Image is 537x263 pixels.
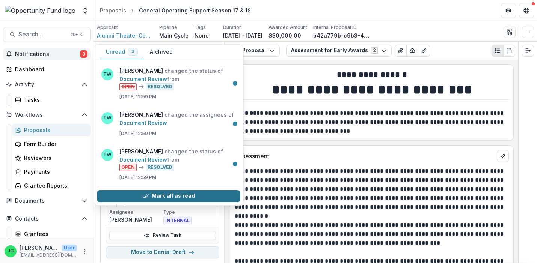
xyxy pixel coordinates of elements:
a: Dashboard [3,63,91,75]
button: Open Workflows [3,109,91,121]
button: Partners [501,3,516,18]
p: $30,000.00 [268,32,301,39]
a: Reviewers [12,152,91,164]
nav: breadcrumb [97,5,254,16]
button: Archived [144,45,179,59]
img: Opportunity Fund logo [5,6,75,15]
button: Assessment for Early Awards2 [286,45,392,57]
p: Main Cycle [159,32,189,39]
div: ⌘ + K [69,30,84,39]
a: Document Review [119,76,167,82]
a: Grantee Reports [12,179,91,192]
p: Assignees [109,209,162,216]
span: Search... [18,31,66,38]
div: Payments [24,168,84,176]
div: Form Builder [24,140,84,148]
button: Edit as form [418,45,430,57]
p: Tags [195,24,206,31]
p: [EMAIL_ADDRESS][DOMAIN_NAME] [20,252,77,258]
button: Unread [100,45,144,59]
p: changed the status of from [119,147,236,171]
span: INTERNAL [163,217,192,224]
p: Awarded Amount [268,24,307,31]
button: Open Activity [3,78,91,90]
div: Jake Goodman [8,249,14,254]
a: Grantees [12,228,91,240]
button: Notifications3 [3,48,91,60]
button: Open Documents [3,195,91,207]
div: General Operating Support Season 17 & 18 [139,6,251,14]
div: Tasks [24,96,84,104]
p: changed the assignees of [119,111,236,127]
p: Applicant [97,24,118,31]
p: None [195,32,209,39]
a: Proposals [97,5,129,16]
p: Assessment [235,152,494,161]
p: User [62,245,77,251]
button: Mark all as read [97,190,240,202]
p: b42a779b-c9b3-4b7a-83ed-e83516ceb308 [313,32,370,39]
p: Duration [223,24,242,31]
p: [PERSON_NAME] [109,216,162,224]
span: 3 [80,50,87,58]
div: Grantee Reports [24,182,84,189]
div: Reviewers [24,154,84,162]
p: changed the status of from [119,67,236,90]
a: Proposals [12,124,91,136]
a: Document Review [119,120,167,126]
button: Open Contacts [3,213,91,225]
button: Get Help [519,3,534,18]
button: Plaintext view [492,45,504,57]
a: Document Review [119,156,167,163]
button: Expand right [522,45,534,57]
button: PDF view [503,45,515,57]
button: Move to Denial Draft [106,246,219,258]
a: Review Task [109,231,216,240]
p: [DATE] - [DATE] [223,32,262,39]
a: Tasks [12,93,91,106]
span: Notifications [15,51,80,57]
span: Activity [15,81,78,88]
p: Pipeline [159,24,177,31]
span: 3 [131,49,134,54]
div: Grantees [24,230,84,238]
span: Documents [15,198,78,204]
p: Internal Proposal ID [313,24,357,31]
span: Contacts [15,216,78,222]
div: Dashboard [15,65,84,73]
button: Search... [3,27,91,42]
button: View Attached Files [395,45,407,57]
a: Payments [12,165,91,178]
a: Form Builder [12,138,91,150]
button: Open entity switcher [80,3,91,18]
span: Workflows [15,112,78,118]
button: More [80,247,89,256]
p: [PERSON_NAME] [20,244,59,252]
button: Proposal [228,45,280,57]
p: Type [163,209,216,216]
button: edit [497,150,509,162]
div: Proposals [24,126,84,134]
a: Alumni Theater Company [97,32,153,39]
div: Proposals [100,6,126,14]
